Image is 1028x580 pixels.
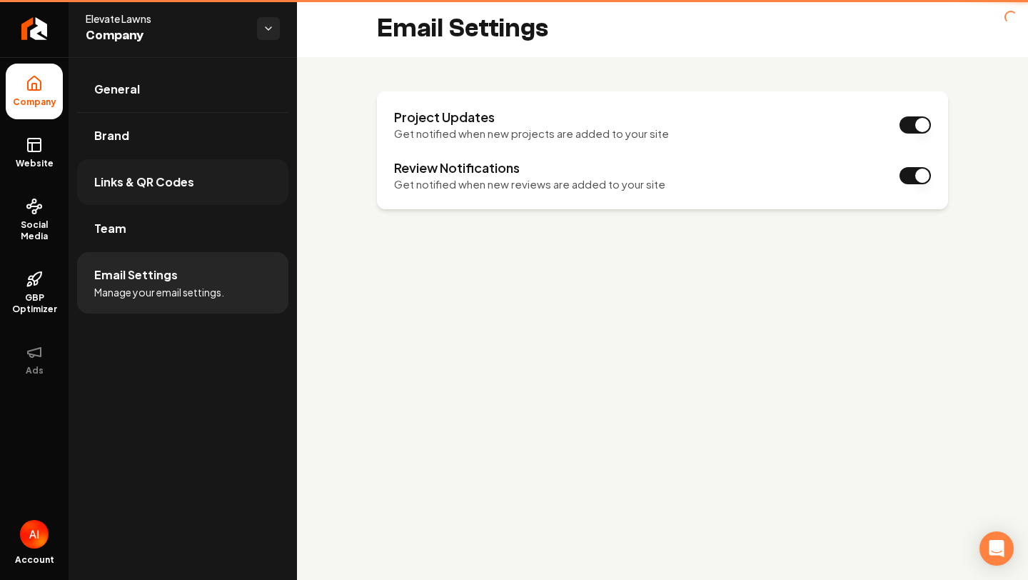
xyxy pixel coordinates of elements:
span: Social Media [6,219,63,242]
p: Get notified when new projects are added to your site [394,126,669,142]
button: Open user button [20,520,49,549]
p: Get notified when new reviews are added to your site [394,176,665,193]
span: Manage your email settings. [94,285,224,299]
span: Company [86,26,246,46]
span: Website [10,158,59,169]
h3: Review Notifications [394,159,665,176]
img: Rebolt Logo [21,17,48,40]
span: Company [7,96,62,108]
a: General [77,66,288,112]
a: GBP Optimizer [6,259,63,326]
span: Brand [94,127,129,144]
span: Team [94,220,126,237]
a: Social Media [6,186,63,254]
span: Ads [20,365,49,376]
span: Email Settings [94,266,178,284]
span: Links & QR Codes [94,174,194,191]
span: GBP Optimizer [6,292,63,315]
button: Ads [6,332,63,388]
div: Open Intercom Messenger [979,531,1014,566]
h3: Project Updates [394,109,669,126]
h2: Email Settings [377,14,548,43]
a: Links & QR Codes [77,159,288,205]
a: Brand [77,113,288,159]
span: Elevate Lawns [86,11,246,26]
span: General [94,81,140,98]
a: Website [6,125,63,181]
a: Team [77,206,288,251]
img: Abdi Ismael [20,520,49,549]
span: Account [15,554,54,566]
